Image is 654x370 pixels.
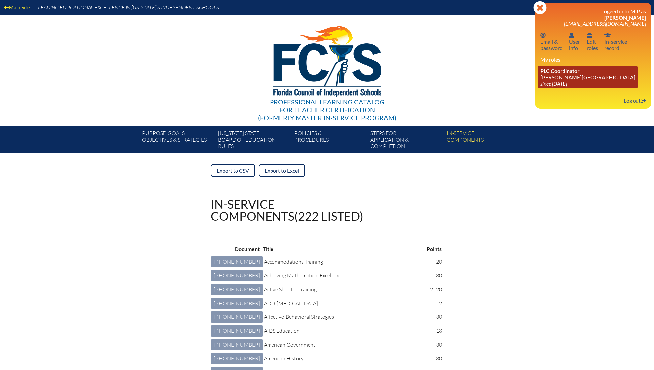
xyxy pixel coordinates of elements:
svg: In-service record [604,33,611,38]
a: [PHONE_NUMBER] [211,353,263,364]
a: Steps forapplication & completion [368,128,444,153]
span: [EMAIL_ADDRESS][DOMAIN_NAME] [564,21,646,27]
p: 12 [428,299,442,308]
a: Professional Learning Catalog for Teacher Certification(formerly Master In-service Program) [255,13,399,123]
a: [PHONE_NUMBER] [211,339,263,350]
p: 2–20 [428,285,442,294]
span: PLC Coordinator [540,68,580,74]
svg: Log out [641,98,646,103]
a: PLC Coordinator [PERSON_NAME][GEOGRAPHIC_DATA] since [DATE] [538,66,638,88]
svg: Close [533,1,547,14]
p: Points [427,245,442,253]
p: 18 [428,327,442,335]
p: Affective-Behavioral Strategies [264,313,423,321]
p: Achieving Mathematical Excellence [264,271,423,280]
p: Accommodations Training [264,258,423,266]
a: Export to CSV [211,164,255,177]
a: Policies &Procedures [292,128,368,153]
a: [PHONE_NUMBER] [211,311,263,323]
p: AIDS Education [264,327,423,335]
p: ADD-[MEDICAL_DATA] [264,299,423,308]
p: 30 [428,271,442,280]
h3: My roles [540,56,646,62]
a: User infoUserinfo [566,31,583,52]
svg: User info [587,33,592,38]
a: [PHONE_NUMBER] [211,256,263,267]
a: Log outLog out [621,96,649,105]
a: Purpose, goals,objectives & strategies [139,128,215,153]
a: [PHONE_NUMBER] [211,298,263,309]
a: [PHONE_NUMBER] [211,270,263,281]
p: American Government [264,341,423,349]
a: [PHONE_NUMBER] [211,284,263,295]
a: [PHONE_NUMBER] [211,325,263,337]
i: since [DATE] [540,80,567,87]
a: Export to Excel [259,164,305,177]
p: 30 [428,313,442,321]
a: [US_STATE] StateBoard of Education rules [215,128,291,153]
a: Main Site [1,3,33,12]
p: Document [212,245,260,253]
a: In-service recordIn-servicerecord [602,31,630,52]
a: Email passwordEmail &password [538,31,565,52]
p: Active Shooter Training [264,285,423,294]
a: User infoEditroles [584,31,600,52]
h3: Logged in to MIP as [540,8,646,27]
span: [PERSON_NAME] [604,14,646,21]
p: Title [263,245,420,253]
svg: Email password [540,33,546,38]
h1: In-service components (222 listed) [211,198,363,222]
svg: User info [569,33,574,38]
a: In-servicecomponents [444,128,520,153]
p: 30 [428,354,442,363]
span: for Teacher Certification [279,106,375,114]
p: 30 [428,341,442,349]
p: American History [264,354,423,363]
p: 20 [428,258,442,266]
div: Professional Learning Catalog (formerly Master In-service Program) [258,98,396,122]
img: FCISlogo221.eps [259,15,395,105]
